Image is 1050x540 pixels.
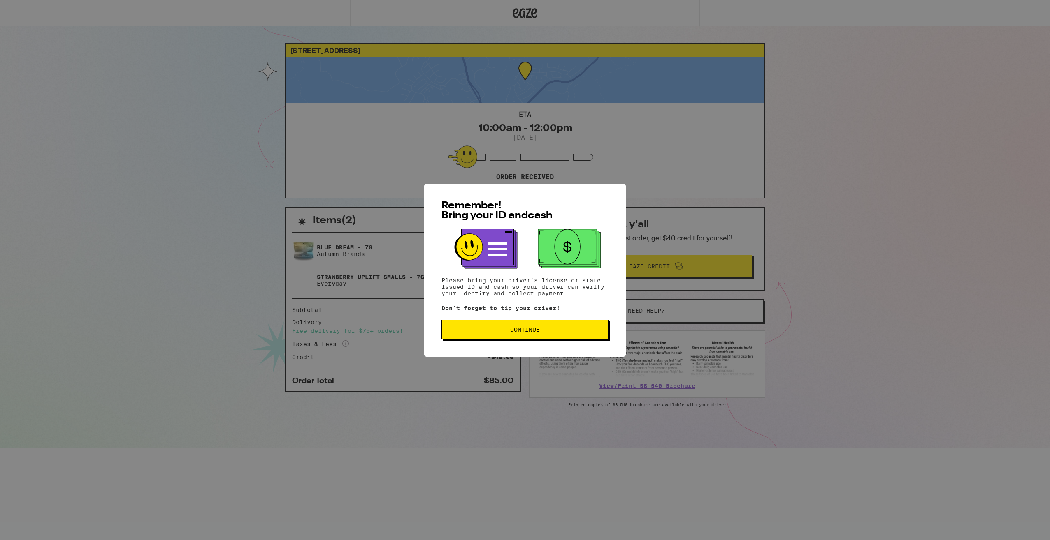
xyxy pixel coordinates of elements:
[5,6,59,12] span: Hi. Need any help?
[441,305,609,312] p: Don't forget to tip your driver!
[510,327,540,332] span: Continue
[441,201,553,221] span: Remember! Bring your ID and cash
[441,277,609,297] p: Please bring your driver's license or state issued ID and cash so your driver can verify your ide...
[441,320,609,339] button: Continue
